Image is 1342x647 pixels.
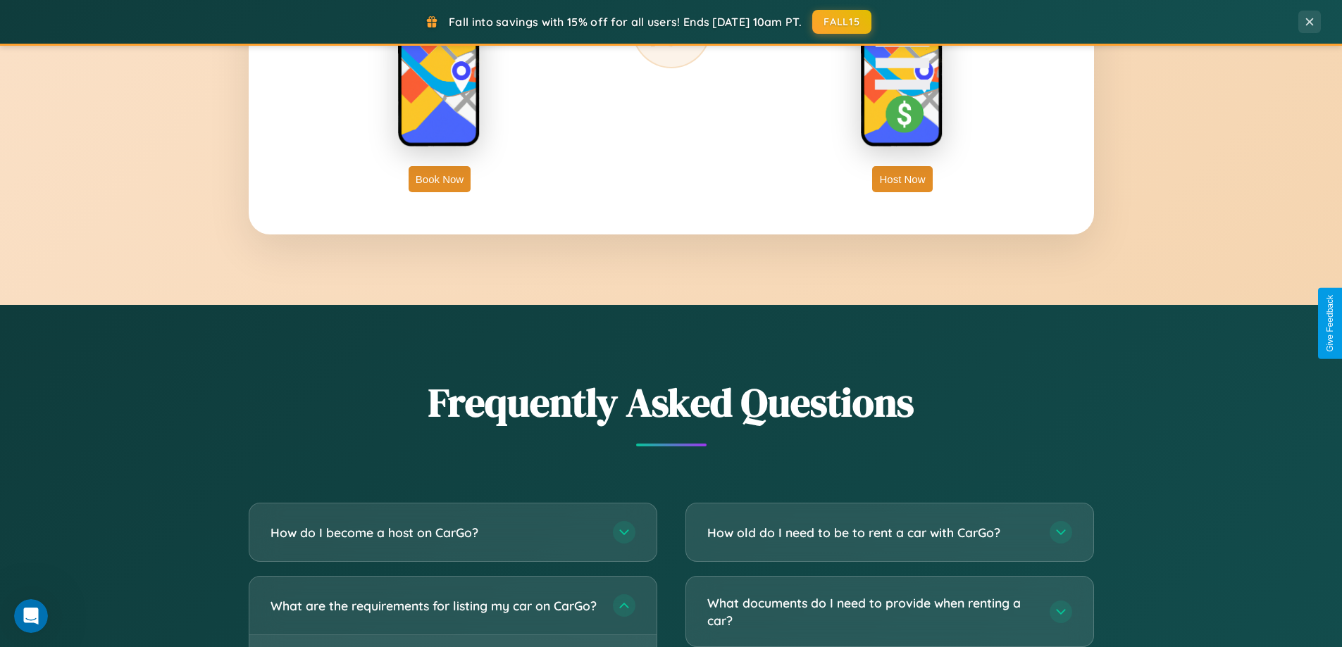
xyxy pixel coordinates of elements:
[409,166,471,192] button: Book Now
[14,599,48,633] iframe: Intercom live chat
[707,524,1036,541] h3: How old do I need to be to rent a car with CarGo?
[707,594,1036,629] h3: What documents do I need to provide when renting a car?
[449,15,802,29] span: Fall into savings with 15% off for all users! Ends [DATE] 10am PT.
[271,524,599,541] h3: How do I become a host on CarGo?
[1325,295,1335,352] div: Give Feedback
[271,597,599,615] h3: What are the requirements for listing my car on CarGo?
[812,10,871,34] button: FALL15
[872,166,932,192] button: Host Now
[249,375,1094,429] h2: Frequently Asked Questions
